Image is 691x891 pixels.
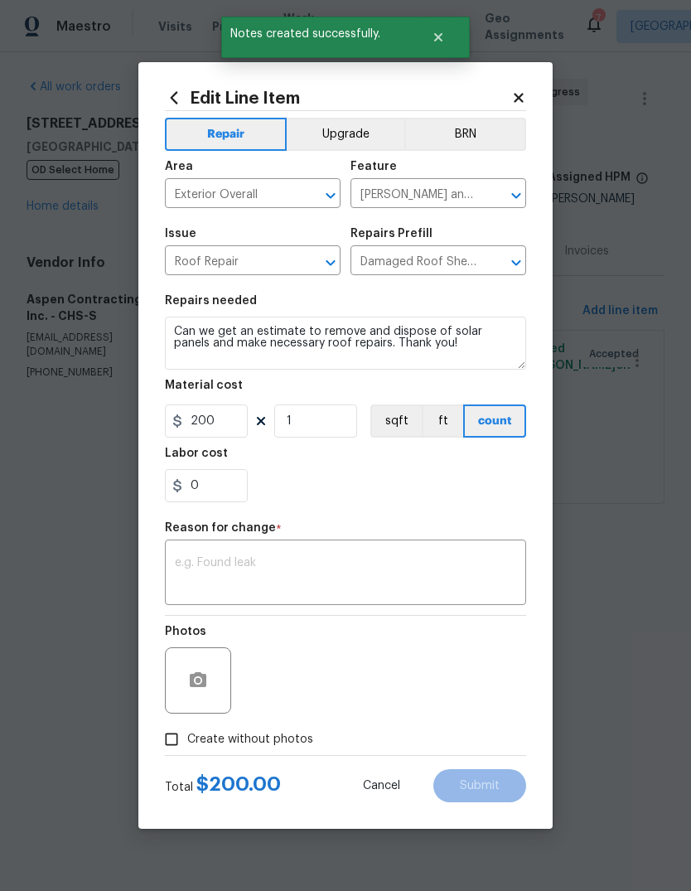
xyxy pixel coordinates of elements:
button: Upgrade [287,118,405,151]
button: Submit [433,769,526,802]
button: ft [422,404,463,438]
button: Close [411,21,466,54]
button: Open [505,251,528,274]
button: count [463,404,526,438]
h5: Photos [165,626,206,637]
h5: Issue [165,228,196,240]
span: $ 200.00 [196,774,281,794]
h5: Repairs Prefill [350,228,432,240]
button: Open [319,251,342,274]
button: Repair [165,118,287,151]
div: Total [165,776,281,796]
span: Submit [460,780,500,792]
button: Open [505,184,528,207]
h5: Material cost [165,380,243,391]
span: Create without photos [187,731,313,748]
span: Notes created successfully. [221,17,411,51]
h5: Repairs needed [165,295,257,307]
h2: Edit Line Item [165,89,511,107]
button: BRN [404,118,526,151]
h5: Feature [350,161,397,172]
button: sqft [370,404,422,438]
button: Open [319,184,342,207]
h5: Area [165,161,193,172]
textarea: Can we get an estimate to remove and dispose of solar panels and make necessary roof repairs. Tha... [165,317,526,370]
button: Cancel [336,769,427,802]
span: Cancel [363,780,400,792]
h5: Reason for change [165,522,276,534]
h5: Labor cost [165,448,228,459]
